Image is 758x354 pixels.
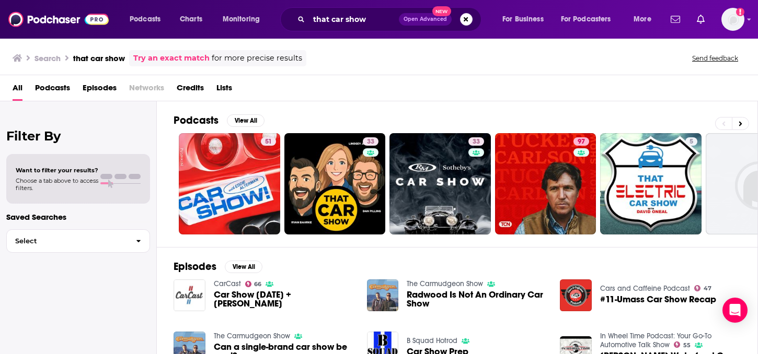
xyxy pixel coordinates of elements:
[309,11,399,28] input: Search podcasts, credits, & more...
[122,11,174,28] button: open menu
[693,10,709,28] a: Show notifications dropdown
[227,114,265,127] button: View All
[133,52,210,64] a: Try an exact match
[600,295,716,304] a: #11-Umass Car Show Recap
[683,343,691,348] span: 55
[8,9,109,29] img: Podchaser - Follow, Share and Rate Podcasts
[634,12,651,27] span: More
[600,332,711,349] a: In Wheel Time Podcast: Your Go-To Automotive Talk Show
[432,6,451,16] span: New
[407,336,457,345] a: B Squad Hotrod
[674,341,691,348] a: 55
[179,133,280,234] a: 51
[35,53,61,63] h3: Search
[214,290,354,308] span: Car Show [DATE] + [PERSON_NAME]
[690,137,693,147] span: 5
[13,79,22,101] a: All
[404,17,447,22] span: Open Advanced
[6,212,150,222] p: Saved Searches
[214,290,354,308] a: Car Show This Sunday + Jensen
[180,12,202,27] span: Charts
[694,285,711,291] a: 47
[265,137,272,147] span: 51
[216,79,232,101] a: Lists
[367,279,399,311] img: Radwood Is Not An Ordinary Car Show
[554,11,626,28] button: open menu
[6,229,150,253] button: Select
[721,8,744,31] button: Show profile menu
[561,12,611,27] span: For Podcasters
[495,133,596,234] a: 97
[284,133,386,234] a: 33
[212,52,302,64] span: for more precise results
[363,137,378,146] a: 33
[473,137,480,147] span: 33
[290,7,491,31] div: Search podcasts, credits, & more...
[502,12,544,27] span: For Business
[215,11,273,28] button: open menu
[578,137,585,147] span: 97
[722,298,748,323] div: Open Intercom Messenger
[177,79,204,101] a: Credits
[600,133,702,234] a: 5
[225,261,262,273] button: View All
[16,177,98,192] span: Choose a tab above to access filters.
[600,284,690,293] a: Cars and Caffeine Podcast
[685,137,697,146] a: 5
[173,11,209,28] a: Charts
[407,279,483,288] a: The Carmudgeon Show
[174,260,262,273] a: EpisodesView All
[667,10,684,28] a: Show notifications dropdown
[83,79,117,101] a: Episodes
[704,286,711,291] span: 47
[389,133,491,234] a: 33
[214,279,241,288] a: CarCast
[573,137,589,146] a: 97
[35,79,70,101] a: Podcasts
[495,11,557,28] button: open menu
[407,290,547,308] a: Radwood Is Not An Ordinary Car Show
[174,260,216,273] h2: Episodes
[129,79,164,101] span: Networks
[367,137,374,147] span: 33
[721,8,744,31] img: User Profile
[214,332,290,340] a: The Carmudgeon Show
[736,8,744,16] svg: Add a profile image
[721,8,744,31] span: Logged in as chardin
[16,167,98,174] span: Want to filter your results?
[174,114,265,127] a: PodcastsView All
[399,13,452,26] button: Open AdvancedNew
[626,11,664,28] button: open menu
[174,114,219,127] h2: Podcasts
[130,12,160,27] span: Podcasts
[254,282,261,287] span: 66
[245,281,262,287] a: 66
[689,54,741,63] button: Send feedback
[73,53,125,63] h3: that car show
[560,279,592,311] img: #11-Umass Car Show Recap
[174,279,205,311] img: Car Show This Sunday + Jensen
[261,137,276,146] a: 51
[7,238,128,244] span: Select
[468,137,484,146] a: 33
[6,128,150,144] h2: Filter By
[223,12,260,27] span: Monitoring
